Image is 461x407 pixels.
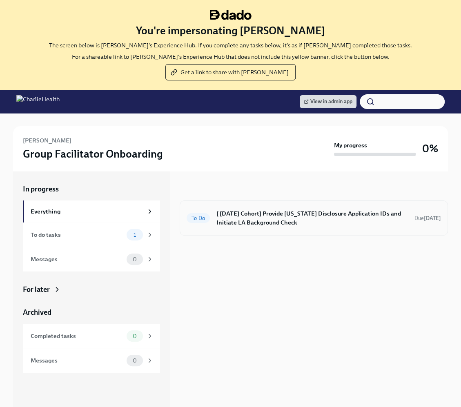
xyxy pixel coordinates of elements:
[216,209,408,227] h6: [ [DATE] Cohort] Provide [US_STATE] Disclosure Application IDs and Initiate LA Background Check
[23,184,160,194] a: In progress
[424,215,441,221] strong: [DATE]
[31,255,123,264] div: Messages
[187,207,441,229] a: To Do[ [DATE] Cohort] Provide [US_STATE] Disclosure Application IDs and Initiate LA Background Ch...
[334,141,367,149] strong: My progress
[136,23,325,38] h3: You're impersonating [PERSON_NAME]
[23,247,160,271] a: Messages0
[31,207,143,216] div: Everything
[128,256,142,262] span: 0
[72,53,390,61] p: For a shareable link to [PERSON_NAME]'s Experience Hub that does not include this yellow banner, ...
[210,10,252,20] img: dado
[128,358,142,364] span: 0
[23,348,160,373] a: Messages0
[23,324,160,348] a: Completed tasks0
[422,141,438,156] h3: 0%
[187,215,210,221] span: To Do
[23,136,71,145] h6: [PERSON_NAME]
[31,356,123,365] div: Messages
[49,41,412,49] p: The screen below is [PERSON_NAME]'s Experience Hub. If you complete any tasks below, it's as if [...
[23,222,160,247] a: To do tasks1
[128,333,142,339] span: 0
[414,214,441,222] span: October 9th, 2025 10:00
[23,285,50,294] div: For later
[304,98,352,106] span: View in admin app
[23,285,160,294] a: For later
[300,95,356,108] a: View in admin app
[23,200,160,222] a: Everything
[414,215,441,221] span: Due
[31,331,123,340] div: Completed tasks
[172,68,289,76] span: Get a link to share with [PERSON_NAME]
[23,147,163,161] h3: Group Facilitator Onboarding
[180,184,216,194] div: In progress
[165,64,296,80] button: Get a link to share with [PERSON_NAME]
[129,232,141,238] span: 1
[16,95,60,108] img: CharlieHealth
[23,307,160,317] a: Archived
[31,230,123,239] div: To do tasks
